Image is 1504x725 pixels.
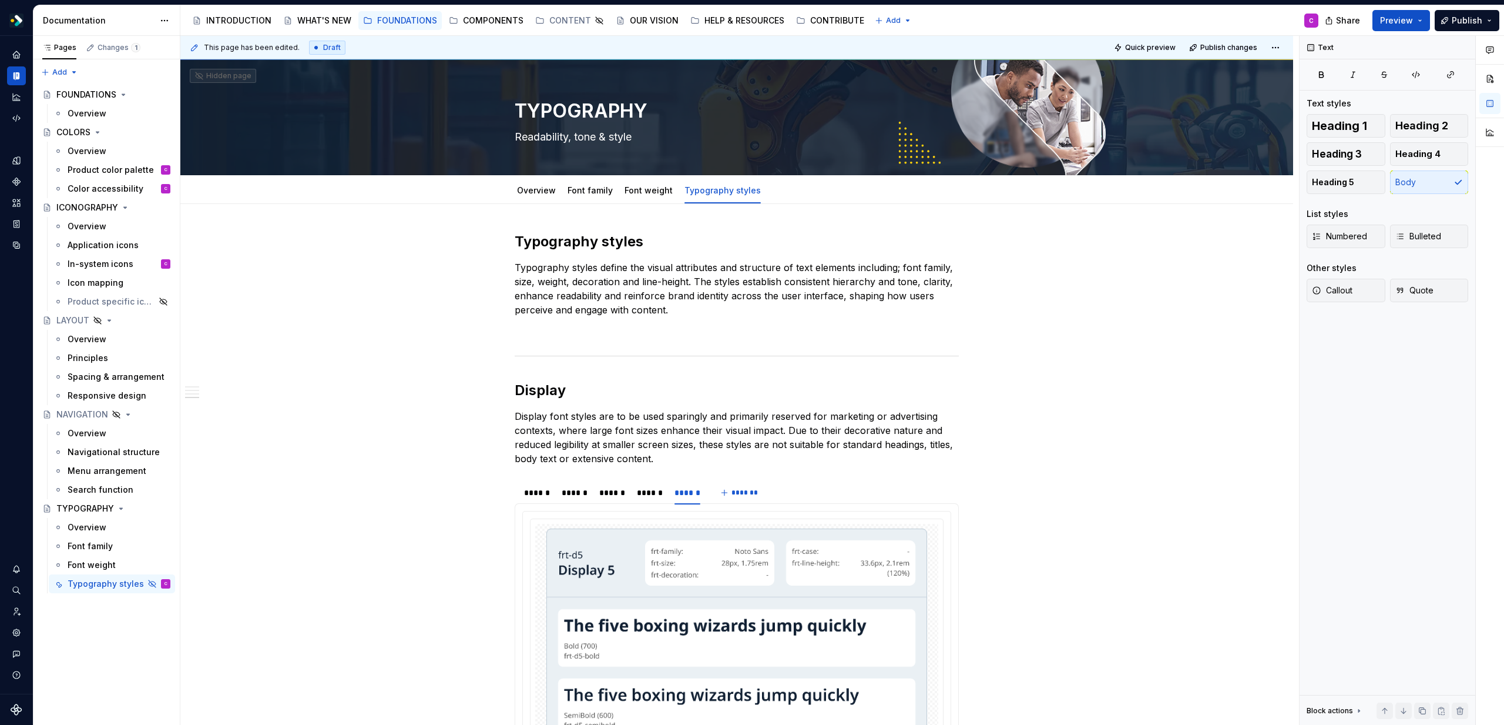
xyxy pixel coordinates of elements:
span: Add [886,16,901,25]
div: Typography styles [680,178,766,202]
p: Typography styles define the visual attributes and structure of text elements including; font fam... [515,260,959,317]
a: Settings [7,623,26,642]
a: ICONOGRAPHY [38,198,175,217]
button: Numbered [1307,225,1385,248]
a: Data sources [7,236,26,255]
a: Overview [49,330,175,349]
a: Typography stylesC [49,574,175,593]
a: Application icons [49,236,175,255]
button: Add [871,12,915,29]
div: Typography styles [68,578,144,590]
div: Text styles [1307,98,1351,109]
a: Assets [7,193,26,212]
div: CONTRIBUTE [810,15,864,26]
div: Font family [68,540,113,552]
div: INTRODUCTION [206,15,271,26]
button: Add [38,64,82,81]
div: Design tokens [7,151,26,170]
span: Numbered [1312,230,1367,242]
span: Draft [323,43,341,52]
button: Publish changes [1186,39,1263,56]
textarea: Readability, tone & style [512,128,956,146]
div: C [1309,16,1314,25]
a: Invite team [7,602,26,621]
div: Spacing & arrangement [68,371,164,383]
textarea: TYPOGRAPHY [512,97,956,125]
a: Responsive design [49,386,175,405]
div: C [164,578,167,590]
a: Overview [49,424,175,443]
a: Product color paletteC [49,161,175,179]
span: Heading 4 [1395,148,1441,160]
a: WHAT'S NEW [278,11,356,30]
div: Icon mapping [68,277,123,289]
button: Heading 4 [1390,142,1469,166]
a: NAVIGATION [38,405,175,424]
div: Page tree [187,9,869,32]
div: C [164,258,167,270]
button: Publish [1435,10,1499,31]
span: 1 [131,43,140,52]
button: Notifications [7,560,26,579]
button: Contact support [7,644,26,663]
div: Application icons [68,239,139,251]
div: Search function [68,484,133,496]
img: 19b433f1-4eb9-4ddc-9788-ff6ca78edb97.png [9,14,23,28]
div: ICONOGRAPHY [56,202,118,213]
h2: Display [515,381,959,400]
a: CONTENT [531,11,609,30]
div: Page tree [38,85,175,593]
div: Font weight [620,178,677,202]
a: Product specific icons [49,292,175,311]
div: Color accessibility [68,183,143,195]
a: In-system iconsC [49,255,175,273]
a: Home [7,45,26,64]
a: Font family [49,537,175,556]
a: TYPOGRAPHY [38,499,175,518]
a: Analytics [7,88,26,106]
span: Quick preview [1125,43,1176,52]
div: NAVIGATION [56,409,108,420]
span: Callout [1312,285,1352,296]
a: Color accessibilityC [49,179,175,198]
span: Heading 2 [1395,120,1448,132]
div: Changes [98,43,140,52]
div: Documentation [43,15,154,26]
button: Callout [1307,279,1385,302]
button: Heading 1 [1307,114,1385,138]
a: INTRODUCTION [187,11,276,30]
div: Font weight [68,559,116,571]
button: Heading 2 [1390,114,1469,138]
a: COMPONENTS [444,11,528,30]
div: LAYOUT [56,315,89,326]
a: LAYOUT [38,311,175,330]
div: OUR VISION [630,15,679,26]
div: Overview [68,108,106,119]
span: Bulleted [1395,230,1441,242]
div: Principles [68,352,108,364]
div: FOUNDATIONS [377,15,437,26]
div: Hidden page [194,71,251,81]
div: Overview [512,178,560,202]
span: Preview [1380,15,1413,26]
a: Overview [49,217,175,236]
a: Overview [49,518,175,537]
p: Display font styles are to be used sparingly and primarily reserved for marketing or advertising ... [515,409,959,466]
span: Heading 5 [1312,176,1354,188]
div: Other styles [1307,262,1357,274]
button: Search ⌘K [7,581,26,600]
div: C [164,183,167,195]
svg: Supernova Logo [11,704,22,716]
button: Quote [1390,279,1469,302]
a: HELP & RESOURCES [686,11,789,30]
a: Font weight [625,185,673,195]
span: Heading 1 [1312,120,1367,132]
span: This page has been edited. [204,43,300,52]
div: C [164,164,167,176]
div: WHAT'S NEW [297,15,351,26]
a: FOUNDATIONS [358,11,442,30]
